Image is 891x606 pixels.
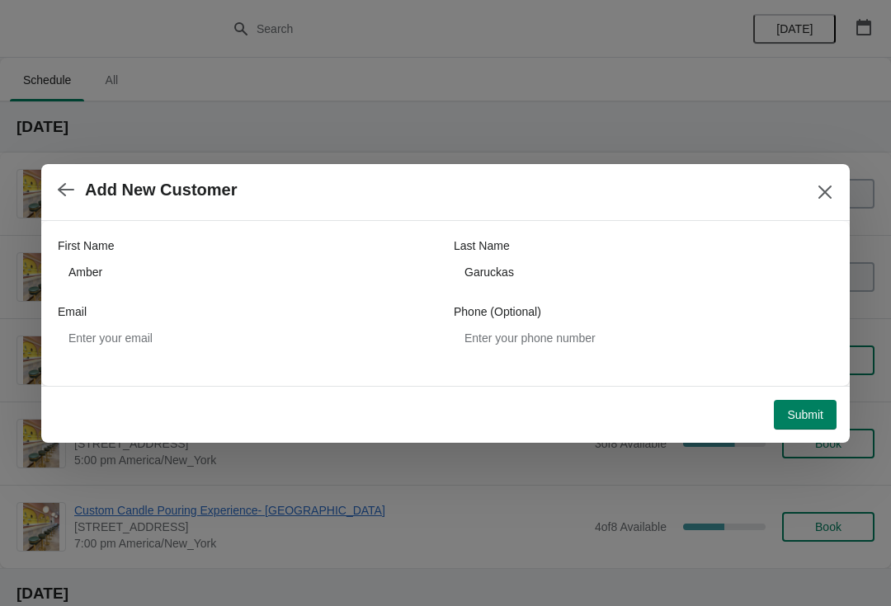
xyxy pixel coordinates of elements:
[85,181,237,200] h2: Add New Customer
[454,303,541,320] label: Phone (Optional)
[58,257,437,287] input: John
[58,323,437,353] input: Enter your email
[810,177,840,207] button: Close
[58,237,114,254] label: First Name
[454,257,833,287] input: Smith
[454,237,510,254] label: Last Name
[774,400,837,430] button: Submit
[787,408,823,421] span: Submit
[58,303,87,320] label: Email
[454,323,833,353] input: Enter your phone number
